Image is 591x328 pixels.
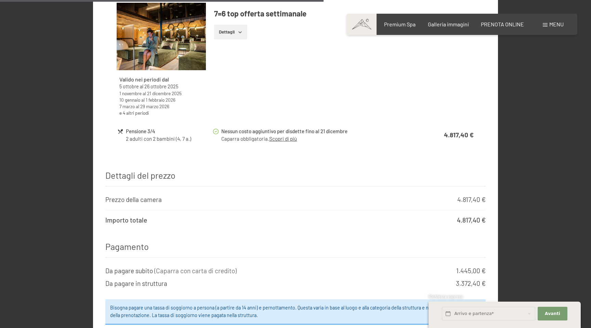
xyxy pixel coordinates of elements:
time: 29/03/2026 [140,103,169,109]
div: Pensione 3/4 [126,127,212,135]
span: Richiesta express [429,294,463,299]
div: Caparra obbligatoria. [221,135,402,142]
div: Prezzo della camera [105,195,162,204]
div: al [119,90,203,97]
div: 4.817,40 € [457,216,486,225]
a: Galleria immagini [428,21,469,27]
a: PRENOTA ONLINE [481,21,524,27]
time: 05/10/2025 [119,84,139,89]
h4: 7=6 top offerta settimanale [214,8,474,19]
span: ( Caparra con carta di credito ) [154,267,237,275]
time: 01/02/2026 [146,97,175,103]
div: Da pagare subito [105,266,237,276]
img: mss_renderimg.php [117,3,206,70]
a: Scopri di più [269,136,297,142]
h3: Pagamento [105,236,486,257]
strong: 4.817,40 € [444,131,474,139]
time: 10/01/2026 [119,97,140,103]
div: Importo totale [105,216,147,225]
time: 07/03/2026 [119,103,135,109]
div: Nessun costo aggiuntivo per disdette fino al 21 dicembre [221,127,402,135]
a: Premium Spa [384,21,416,27]
div: al [119,103,203,110]
div: 3.372,40 € [456,279,486,288]
span: Menu [549,21,564,27]
div: al [119,83,203,90]
button: Dettagli [214,25,247,40]
div: 1.445,00 € [456,266,486,276]
div: 4.817,40 € [457,195,486,204]
div: Bisogna pagare una tassa di soggiorno a persona (a partire da 14 anni) e pernottamento. Questa va... [105,299,486,325]
div: al [119,97,203,103]
h3: Dettagli del prezzo [105,165,486,186]
time: 01/11/2025 [119,90,142,96]
a: e 4 altri periodi [119,110,149,116]
time: 26/10/2025 [144,84,178,89]
div: Da pagare in struttura [105,279,167,288]
button: Avanti [538,307,567,321]
div: 2 adulti con 2 bambini (4, 7 a.) [126,135,212,142]
strong: Valido nei periodi dal [119,76,169,83]
time: 21/12/2025 [147,90,182,96]
span: Avanti [545,311,560,317]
